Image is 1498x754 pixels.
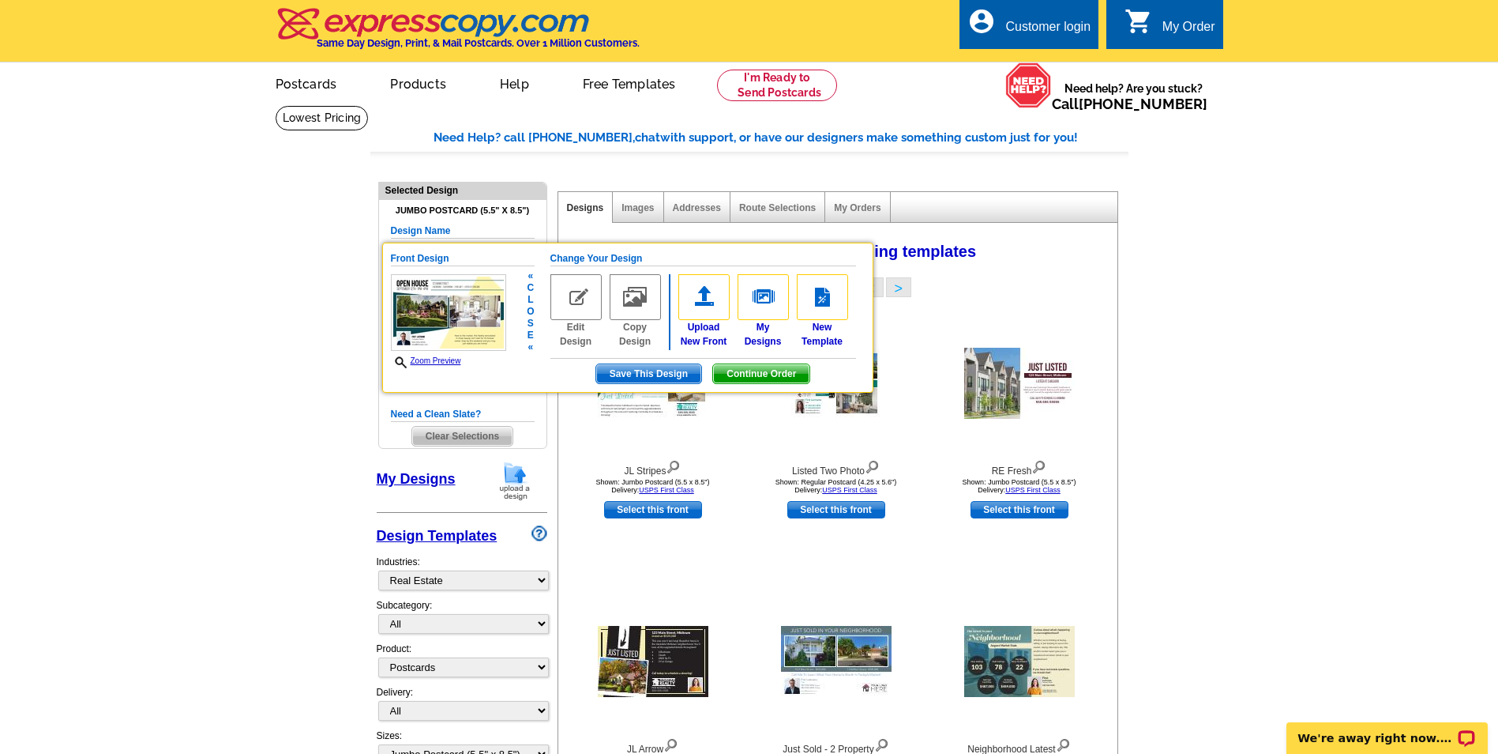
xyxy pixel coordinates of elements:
[527,294,534,306] span: l
[391,251,535,266] h5: Front Design
[494,461,535,501] img: upload-design
[604,501,702,518] a: use this design
[874,735,889,752] img: view design details
[886,277,911,297] button: >
[391,407,535,422] h5: Need a Clean Slate?
[639,486,694,494] a: USPS First Class
[712,364,810,384] button: Continue Order
[391,274,506,351] img: GENRE_OpenHouse2Pic_All.jpg
[1052,81,1215,112] span: Need help? Are you stuck?
[971,501,1068,518] a: use this design
[1052,96,1207,112] span: Call
[377,471,456,487] a: My Designs
[558,64,701,101] a: Free Templates
[1031,457,1046,474] img: view design details
[317,37,640,49] h4: Same Day Design, Print, & Mail Postcards. Over 1 Million Customers.
[933,478,1106,494] div: Shown: Jumbo Postcard (5.5 x 8.5") Delivery:
[527,306,534,318] span: o
[738,274,789,349] a: MyDesigns
[1005,20,1091,42] div: Customer login
[663,735,678,752] img: view design details
[834,202,880,213] a: My Orders
[749,478,923,494] div: Shown: Regular Postcard (4.25 x 5.6") Delivery:
[412,427,512,446] span: Clear Selections
[666,457,681,474] img: view design details
[276,19,640,49] a: Same Day Design, Print, & Mail Postcards. Over 1 Million Customers.
[865,457,880,474] img: view design details
[1162,20,1215,42] div: My Order
[967,17,1091,37] a: account_circle Customer login
[621,202,654,213] a: Images
[434,129,1128,147] div: Need Help? call [PHONE_NUMBER], with support, or have our designers make something custom just fo...
[377,642,547,685] div: Product:
[550,274,602,320] img: edit-design-no.gif
[673,202,721,213] a: Addresses
[527,282,534,294] span: c
[595,364,702,384] button: Save This Design
[1005,62,1052,108] img: help
[1124,17,1215,37] a: shopping_cart My Order
[749,457,923,478] div: Listed Two Photo
[781,626,892,697] img: Just Sold - 2 Property
[566,478,740,494] div: Shown: Jumbo Postcard (5.5 x 8.5") Delivery:
[379,183,546,198] div: Selected Design
[250,64,362,101] a: Postcards
[391,205,535,216] h4: Jumbo Postcard (5.5" x 8.5")
[635,130,660,145] span: chat
[1056,735,1071,752] img: view design details
[964,626,1075,697] img: Neighborhood Latest
[739,202,816,213] a: Route Selections
[1079,96,1207,112] a: [PHONE_NUMBER]
[610,274,661,320] img: copy-design-no.gif
[596,364,701,383] span: Save This Design
[377,547,547,598] div: Industries:
[822,486,877,494] a: USPS First Class
[475,64,554,101] a: Help
[787,501,885,518] a: use this design
[567,202,604,213] a: Designs
[550,251,856,266] h5: Change Your Design
[797,274,848,349] a: NewTemplate
[678,274,730,320] img: upload-front.gif
[713,364,809,383] span: Continue Order
[531,526,547,541] img: design-wizard-help-icon.png
[550,274,602,349] a: Edit Design
[566,457,740,478] div: JL Stripes
[1124,7,1153,36] i: shopping_cart
[527,341,534,353] span: «
[598,626,708,697] img: JL Arrow
[738,274,789,320] img: my-designs.gif
[678,274,730,349] a: UploadNew Front
[610,274,661,349] a: Copy Design
[967,7,996,36] i: account_circle
[527,330,534,341] span: e
[365,64,471,101] a: Products
[377,685,547,729] div: Delivery:
[527,270,534,282] span: «
[797,274,848,320] img: new-template.gif
[1276,704,1498,754] iframe: LiveChat chat widget
[391,224,535,239] h5: Design Name
[377,528,497,544] a: Design Templates
[933,457,1106,478] div: RE Fresh
[377,598,547,642] div: Subcategory:
[527,318,534,330] span: s
[964,348,1075,419] img: RE Fresh
[391,356,461,365] a: Zoom Preview
[1005,486,1061,494] a: USPS First Class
